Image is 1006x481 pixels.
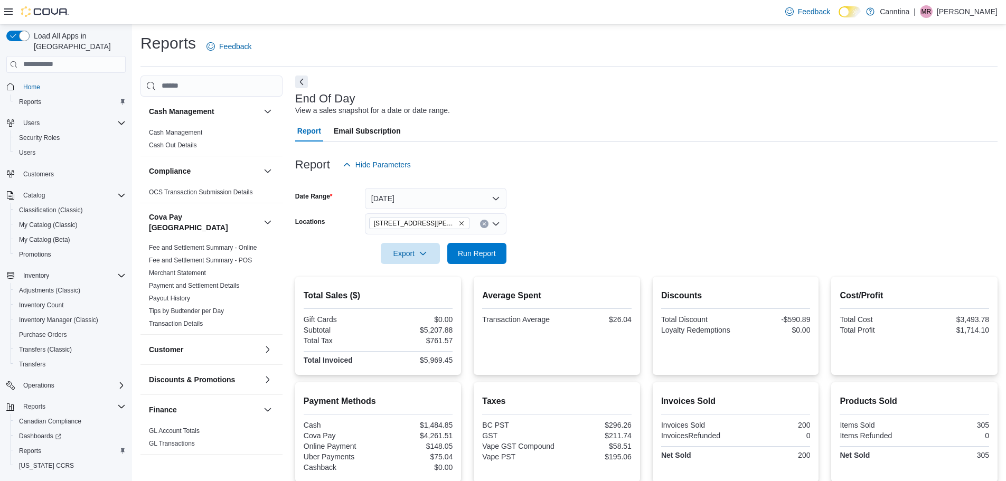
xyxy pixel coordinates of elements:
[11,342,130,357] button: Transfers (Classic)
[917,451,989,459] div: 305
[661,315,734,324] div: Total Discount
[19,316,98,324] span: Inventory Manager (Classic)
[202,36,256,57] a: Feedback
[920,5,933,18] div: Matthew Reddy
[381,243,440,264] button: Export
[19,269,126,282] span: Inventory
[15,248,126,261] span: Promotions
[2,166,130,182] button: Customers
[355,159,411,170] span: Hide Parameters
[15,358,126,371] span: Transfers
[559,421,632,429] div: $296.26
[15,415,126,428] span: Canadian Compliance
[482,431,554,440] div: GST
[559,442,632,450] div: $58.51
[11,203,130,218] button: Classification (Classic)
[23,119,40,127] span: Users
[19,189,49,202] button: Catalog
[661,451,691,459] strong: Net Sold
[559,452,632,461] div: $195.06
[15,284,84,297] a: Adjustments (Classic)
[365,188,506,209] button: [DATE]
[19,379,126,392] span: Operations
[661,421,734,429] div: Invoices Sold
[219,41,251,52] span: Feedback
[295,92,355,105] h3: End Of Day
[840,421,912,429] div: Items Sold
[19,168,58,181] a: Customers
[140,425,283,454] div: Finance
[23,271,49,280] span: Inventory
[261,373,274,386] button: Discounts & Promotions
[917,315,989,324] div: $3,493.78
[19,235,70,244] span: My Catalog (Beta)
[15,299,68,312] a: Inventory Count
[304,463,376,471] div: Cashback
[11,298,130,313] button: Inventory Count
[781,1,834,22] a: Feedback
[917,326,989,334] div: $1,714.10
[661,395,811,408] h2: Invoices Sold
[937,5,998,18] p: [PERSON_NAME]
[11,218,130,232] button: My Catalog (Classic)
[19,134,60,142] span: Security Roles
[149,166,191,176] h3: Compliance
[295,76,308,88] button: Next
[19,81,44,93] a: Home
[149,129,202,136] a: Cash Management
[19,148,35,157] span: Users
[369,218,469,229] span: 725 Nelson Street
[738,315,810,324] div: -$590.89
[19,331,67,339] span: Purchase Orders
[15,96,45,108] a: Reports
[304,315,376,324] div: Gift Cards
[149,307,224,315] span: Tips by Budtender per Day
[261,216,274,229] button: Cova Pay [GEOGRAPHIC_DATA]
[840,326,912,334] div: Total Profit
[19,221,78,229] span: My Catalog (Classic)
[11,145,130,160] button: Users
[23,191,45,200] span: Catalog
[380,356,453,364] div: $5,969.45
[839,6,861,17] input: Dark Mode
[149,320,203,327] a: Transaction Details
[149,439,195,448] span: GL Transactions
[149,243,257,252] span: Fee and Settlement Summary - Online
[19,167,126,181] span: Customers
[738,451,810,459] div: 200
[149,440,195,447] a: GL Transactions
[149,212,259,233] h3: Cova Pay [GEOGRAPHIC_DATA]
[482,315,554,324] div: Transaction Average
[304,289,453,302] h2: Total Sales ($)
[482,421,554,429] div: BC PST
[380,452,453,461] div: $75.04
[15,219,82,231] a: My Catalog (Classic)
[482,442,554,450] div: Vape GST Compound
[21,6,69,17] img: Cova
[922,5,932,18] span: MR
[149,344,259,355] button: Customer
[19,206,83,214] span: Classification (Classic)
[914,5,916,18] p: |
[261,343,274,356] button: Customer
[304,452,376,461] div: Uber Payments
[149,282,239,289] a: Payment and Settlement Details
[304,336,376,345] div: Total Tax
[295,192,333,201] label: Date Range
[23,170,54,178] span: Customers
[11,327,130,342] button: Purchase Orders
[840,289,989,302] h2: Cost/Profit
[447,243,506,264] button: Run Report
[261,105,274,118] button: Cash Management
[15,219,126,231] span: My Catalog (Classic)
[482,452,554,461] div: Vape PST
[880,5,909,18] p: Canntina
[149,344,183,355] h3: Customer
[19,189,126,202] span: Catalog
[295,158,330,171] h3: Report
[738,326,810,334] div: $0.00
[19,286,80,295] span: Adjustments (Classic)
[11,414,130,429] button: Canadian Compliance
[15,204,126,216] span: Classification (Classic)
[19,417,81,426] span: Canadian Compliance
